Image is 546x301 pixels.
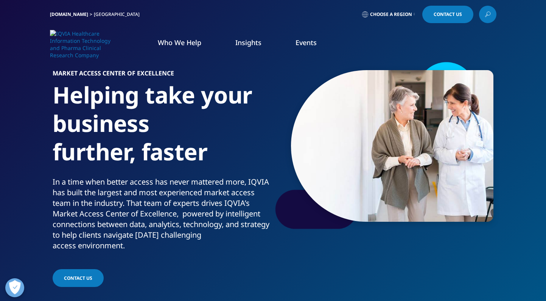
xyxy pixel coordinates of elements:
span: Contact Us [434,12,462,17]
a: Insights [235,38,261,47]
div: [GEOGRAPHIC_DATA] [94,11,143,17]
a: Events [296,38,317,47]
a: [DOMAIN_NAME] [50,11,88,17]
nav: Primary [114,27,496,62]
img: 098_female-doctor-walking-with-patient.jpg [291,70,493,222]
h1: Helping take your business further, faster [53,81,270,177]
a: Contact Us [53,269,104,287]
p: In a time when better access has never mattered more, IQVIA has built the largest and most experi... [53,177,270,256]
a: Who We Help [158,38,201,47]
span: Choose a Region [370,11,412,17]
img: IQVIA Healthcare Information Technology and Pharma Clinical Research Company [50,30,110,59]
span: Contact Us [64,275,92,281]
a: Contact Us [422,6,473,23]
button: Open Preferences [5,278,24,297]
h6: Market Access Center of Excellence [53,70,270,81]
